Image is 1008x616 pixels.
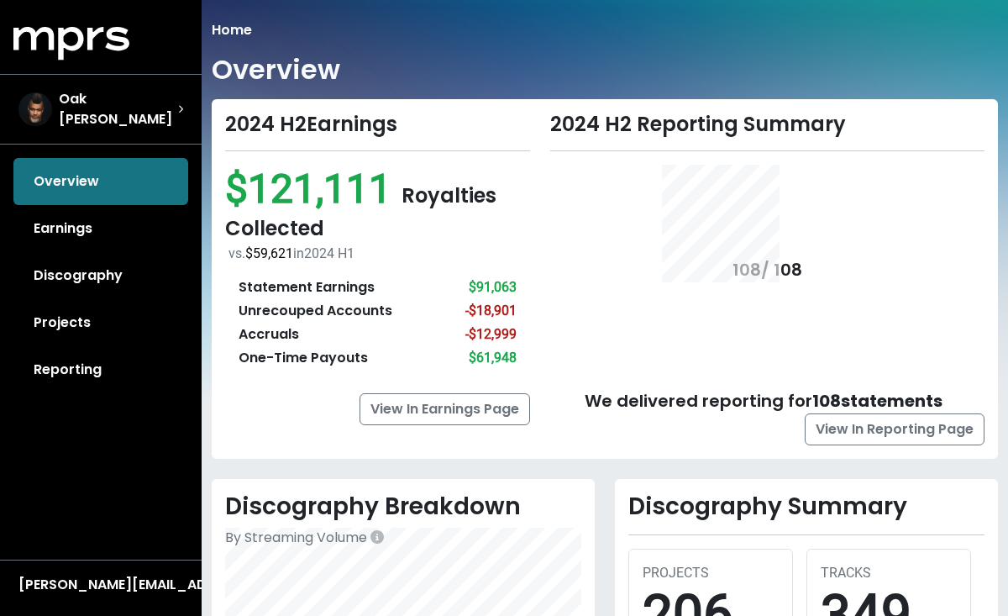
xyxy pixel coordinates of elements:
span: Oak [PERSON_NAME] [59,89,178,129]
div: $61,948 [469,348,517,368]
div: -$18,901 [465,301,517,321]
a: View In Earnings Page [360,393,530,425]
span: Royalties Collected [225,182,496,242]
div: $91,063 [469,277,517,297]
nav: breadcrumb [212,20,998,40]
div: 2024 H2 Reporting Summary [550,113,984,137]
h2: Discography Breakdown [225,492,581,521]
div: 2024 H2 Earnings [225,113,530,137]
div: vs. in 2024 H1 [228,244,530,264]
b: 108 statements [812,389,942,413]
div: One-Time Payouts [239,348,368,368]
a: mprs logo [13,33,129,52]
div: Unrecouped Accounts [239,301,392,321]
div: TRACKS [821,563,957,583]
a: Earnings [13,205,188,252]
a: View In Reporting Page [805,413,984,445]
div: Statement Earnings [239,277,375,297]
span: By Streaming Volume [225,528,367,547]
h1: Overview [212,54,340,86]
div: Accruals [239,324,299,345]
h2: Discography Summary [628,492,984,521]
button: [PERSON_NAME][EMAIL_ADDRESS][DOMAIN_NAME] [13,574,188,596]
span: $121,111 [225,165,402,213]
span: $59,621 [245,245,293,261]
a: Discography [13,252,188,299]
img: The selected account / producer [18,92,52,126]
a: Reporting [13,346,188,393]
div: We delivered reporting for [585,388,942,413]
li: Home [212,20,252,40]
div: -$12,999 [465,324,517,345]
a: Projects [13,299,188,346]
div: [PERSON_NAME][EMAIL_ADDRESS][DOMAIN_NAME] [18,575,183,595]
div: PROJECTS [643,563,779,583]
